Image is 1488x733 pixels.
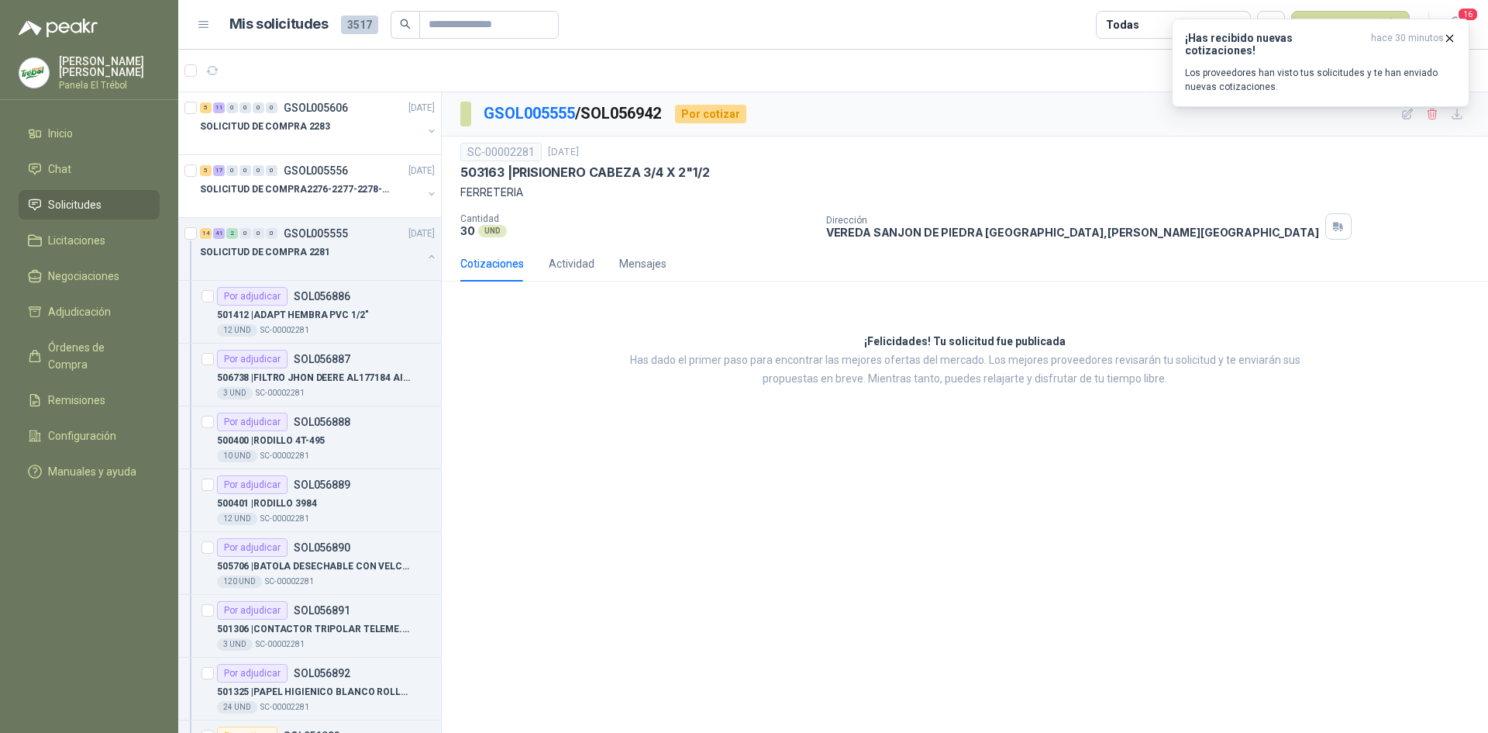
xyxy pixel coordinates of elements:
[217,559,410,574] p: 505706 | BATOLA DESECHABLE CON VELCRO MANGA LARGA
[294,479,350,490] p: SOL056889
[284,102,348,113] p: GSOL005606
[826,215,1319,226] p: Dirección
[19,386,160,415] a: Remisiones
[294,417,350,427] p: SOL056888
[178,658,441,721] a: Por adjudicarSOL056892501325 |PAPEL HIGIENICO BLANCO ROLLO PEQUEÑO24 UNDSC-00002281
[265,576,314,588] p: SC-00002281
[217,308,369,323] p: 501412 | ADAPT HEMBRA PVC 1/2"
[19,261,160,291] a: Negociaciones
[1457,7,1479,22] span: 16
[675,105,746,123] div: Por cotizar
[294,291,350,302] p: SOL056886
[59,81,160,90] p: Panela El Trébol
[19,421,160,451] a: Configuración
[48,196,102,213] span: Solicitudes
[217,496,317,511] p: 500401 | RODILLO 3984
[213,102,225,113] div: 11
[178,595,441,658] a: Por adjudicarSOL056891501306 |CONTACTOR TRIPOLAR TELEME.LC1.D18M73 UNDSC-00002281
[217,350,288,368] div: Por adjudicar
[460,213,814,224] p: Cantidad
[178,281,441,344] a: Por adjudicarSOL056886501412 |ADAPT HEMBRA PVC 1/2"12 UNDSC-00002281
[1291,11,1410,39] button: Nueva solicitud
[19,119,160,148] a: Inicio
[408,164,435,178] p: [DATE]
[619,255,666,272] div: Mensajes
[19,190,160,220] a: Solicitudes
[266,102,277,113] div: 0
[178,406,441,469] a: Por adjudicarSOL056888500400 |RODILLO 4T-49510 UNDSC-00002281
[549,255,594,272] div: Actividad
[200,165,212,176] div: 5
[260,701,309,714] p: SC-00002281
[48,268,119,285] span: Negociaciones
[460,224,475,237] p: 30
[213,165,225,176] div: 17
[408,101,435,116] p: [DATE]
[217,622,410,637] p: 501306 | CONTACTOR TRIPOLAR TELEME.LC1.D18M7
[226,228,238,239] div: 2
[239,102,251,113] div: 0
[217,701,257,714] div: 24 UND
[341,16,378,34] span: 3517
[200,182,393,197] p: SOLICITUD DE COMPRA2276-2277-2278-2284-2285-
[217,413,288,431] div: Por adjudicar
[217,601,288,620] div: Por adjudicar
[200,245,330,260] p: SOLICITUD DE COMPRA 2281
[217,387,253,399] div: 3 UND
[200,228,212,239] div: 14
[217,664,288,683] div: Por adjudicar
[253,165,264,176] div: 0
[294,668,350,679] p: SOL056892
[284,165,348,176] p: GSOL005556
[400,19,411,29] span: search
[1172,19,1469,107] button: ¡Has recibido nuevas cotizaciones!hace 30 minutos Los proveedores han visto tus solicitudes y te ...
[48,232,105,249] span: Licitaciones
[48,427,116,444] span: Configuración
[178,469,441,532] a: Por adjudicarSOL056889500401 |RODILLO 398412 UNDSC-00002281
[19,19,98,37] img: Logo peakr
[217,576,262,588] div: 120 UND
[294,542,350,553] p: SOL056890
[19,333,160,379] a: Órdenes de Compra
[19,58,49,88] img: Company Logo
[217,450,257,462] div: 10 UND
[48,392,105,409] span: Remisiones
[217,513,257,525] div: 12 UND
[48,463,136,480] span: Manuales y ayuda
[260,324,309,337] p: SC-00002281
[217,475,288,494] div: Por adjudicar
[460,184,1469,201] p: FERRETERIA
[1441,11,1469,39] button: 16
[266,228,277,239] div: 0
[826,226,1319,239] p: VEREDA SANJON DE PIEDRA [GEOGRAPHIC_DATA] , [PERSON_NAME][GEOGRAPHIC_DATA]
[256,387,305,399] p: SC-00002281
[256,638,305,651] p: SC-00002281
[19,154,160,184] a: Chat
[217,538,288,557] div: Por adjudicar
[460,143,542,161] div: SC-00002281
[608,351,1321,389] p: Has dado el primer paso para encontrar las mejores ofertas del mercado. Los mejores proveedores r...
[484,102,663,126] p: / SOL056942
[178,344,441,406] a: Por adjudicarSOL056887506738 |FILTRO JHON DEERE AL177184 AIRE3 UNDSC-00002281
[226,102,238,113] div: 0
[1185,66,1456,94] p: Los proveedores han visto tus solicitudes y te han enviado nuevas cotizaciones.
[48,125,73,142] span: Inicio
[1185,32,1365,57] h3: ¡Has recibido nuevas cotizaciones!
[200,224,438,274] a: 14 41 2 0 0 0 GSOL005555[DATE] SOLICITUD DE COMPRA 2281
[59,56,160,78] p: [PERSON_NAME] [PERSON_NAME]
[200,99,438,148] a: 5 11 0 0 0 0 GSOL005606[DATE] SOLICITUD DE COMPRA 2283
[19,297,160,327] a: Adjudicación
[217,371,410,386] p: 506738 | FILTRO JHON DEERE AL177184 AIRE
[266,165,277,176] div: 0
[253,102,264,113] div: 0
[239,165,251,176] div: 0
[239,228,251,239] div: 0
[864,333,1066,351] h3: ¡Felicidades! Tu solicitud fue publicada
[284,228,348,239] p: GSOL005555
[200,119,330,134] p: SOLICITUD DE COMPRA 2283
[484,104,575,123] a: GSOL005555
[19,226,160,255] a: Licitaciones
[217,638,253,651] div: 3 UND
[213,228,225,239] div: 41
[460,255,524,272] div: Cotizaciones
